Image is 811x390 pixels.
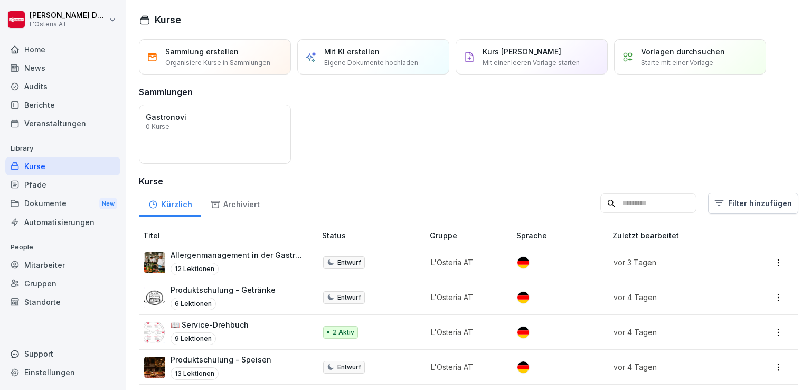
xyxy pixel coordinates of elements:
p: [PERSON_NAME] Damiani [30,11,107,20]
img: de.svg [517,327,529,338]
a: Gruppen [5,274,120,293]
p: vor 4 Tagen [614,292,738,303]
p: 12 Lektionen [171,263,219,275]
p: Produktschulung - Speisen [171,354,271,365]
p: 📖 Service-Drehbuch [171,319,249,330]
p: Eigene Dokumente hochladen [324,58,418,68]
a: Berichte [5,96,120,114]
img: de.svg [517,257,529,268]
a: Home [5,40,120,59]
p: Gruppe [430,230,512,241]
p: Entwurf [337,293,361,302]
a: Audits [5,77,120,96]
p: 9 Lektionen [171,332,216,345]
p: People [5,239,120,256]
p: vor 3 Tagen [614,257,738,268]
a: Kurse [5,157,120,175]
p: Library [5,140,120,157]
p: L'Osteria AT [431,292,499,303]
p: vor 4 Tagen [614,327,738,338]
a: Einstellungen [5,363,120,382]
p: Sprache [516,230,608,241]
img: pc0ug0jyr0qnrc8drwl7fxyh.png [144,287,165,308]
img: de.svg [517,292,529,303]
a: Pfade [5,175,120,194]
p: Organisiere Kurse in Sammlungen [165,58,270,68]
div: Dokumente [5,194,120,213]
h3: Kurse [139,175,798,188]
img: wmrjn9e3jwobm5mxz8pw3zul.png [144,252,165,273]
p: Mit einer leeren Vorlage starten [483,58,580,68]
p: L'Osteria AT [431,257,499,268]
p: Allergenmanagement in der Gastronomie [171,249,305,261]
a: Standorte [5,293,120,311]
p: Status [322,230,426,241]
p: Produktschulung - Getränke [171,284,276,295]
p: Titel [143,230,318,241]
p: Vorlagen durchsuchen [641,46,725,57]
a: Automatisierungen [5,213,120,231]
a: News [5,59,120,77]
p: Starte mit einer Vorlage [641,58,713,68]
img: evvqdvc6cco3qg0pkrazofoz.png [144,357,165,378]
p: Entwurf [337,363,361,372]
p: 0 Kurse [146,124,169,130]
p: L'Osteria AT [431,327,499,338]
img: de.svg [517,361,529,373]
p: Mit KI erstellen [324,46,380,57]
img: s7kfju4z3dimd9qxoiv1fg80.png [144,322,165,343]
p: Zuletzt bearbeitet [612,230,751,241]
p: Kurs [PERSON_NAME] [483,46,561,57]
a: Archiviert [201,190,269,217]
h1: Kurse [155,13,181,27]
p: L'Osteria AT [30,21,107,28]
a: Gastronovi0 Kurse [139,105,291,164]
p: L'Osteria AT [431,361,499,373]
a: Veranstaltungen [5,114,120,133]
a: DokumenteNew [5,194,120,213]
p: 6 Lektionen [171,298,216,310]
p: Gastronovi [146,112,284,123]
div: Support [5,345,120,363]
div: New [99,198,117,210]
a: Mitarbeiter [5,256,120,274]
h3: Sammlungen [139,86,193,98]
a: Kürzlich [139,190,201,217]
button: Filter hinzufügen [708,193,798,214]
p: 13 Lektionen [171,367,219,380]
p: vor 4 Tagen [614,361,738,373]
p: Entwurf [337,258,361,267]
p: 2 Aktiv [333,328,354,337]
p: Sammlung erstellen [165,46,239,57]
